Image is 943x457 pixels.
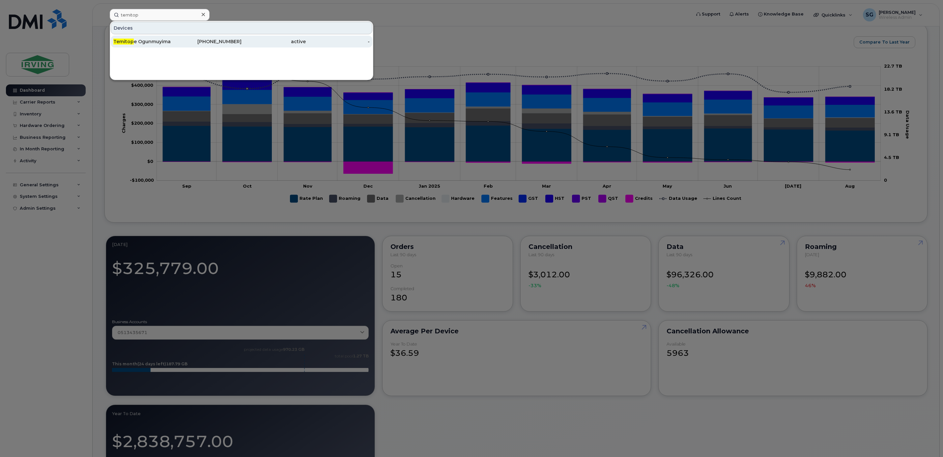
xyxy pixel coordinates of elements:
div: [PHONE_NUMBER] [178,38,242,45]
div: e Ogunmuyima [113,38,178,45]
a: Temitope Ogunmuyima[PHONE_NUMBER]active- [111,36,372,47]
div: - [306,38,370,45]
span: Temitop [113,39,134,45]
input: Find something... [110,9,210,21]
div: active [242,38,306,45]
div: Devices [111,22,372,34]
